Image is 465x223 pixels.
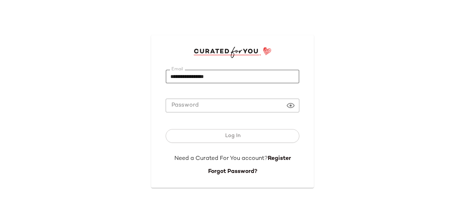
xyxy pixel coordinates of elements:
a: Register [268,156,291,162]
img: cfy_login_logo.DGdB1djN.svg [194,47,272,58]
span: Need a Curated For You account? [174,156,268,162]
a: Forgot Password? [208,169,257,175]
button: Log In [166,129,299,143]
span: Log In [225,133,240,139]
